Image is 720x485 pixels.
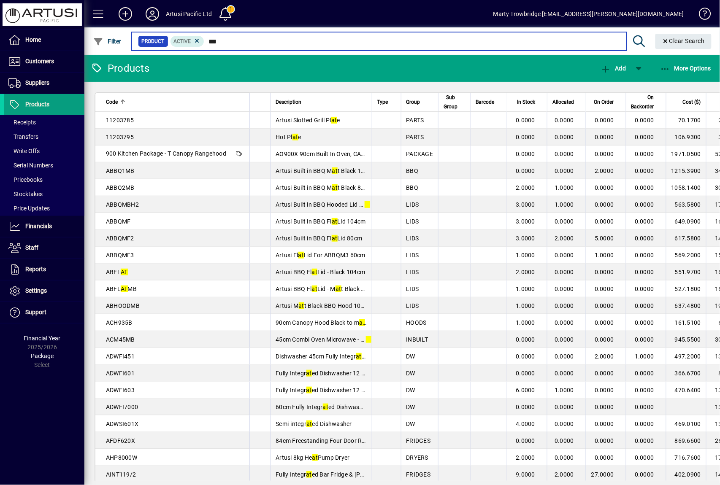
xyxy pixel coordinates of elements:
[121,269,128,275] em: AT
[112,6,139,22] button: Add
[25,101,49,108] span: Products
[555,218,574,225] span: 0.0000
[635,201,654,208] span: 0.0000
[106,387,135,393] span: ADWFI603
[276,235,363,242] span: Artusi Built in BBQ Fl Lid 80cm
[25,223,52,229] span: Financials
[516,252,536,259] span: 1.0000
[8,205,50,212] span: Price Updates
[555,201,574,208] span: 1.0000
[598,61,628,76] button: Add
[8,133,38,140] span: Transfers
[276,134,301,140] span: Hot Pl e
[276,286,380,292] span: Artusi BBQ Fl Lid - M t Black 104cm
[555,353,574,360] span: 0.0000
[555,404,574,410] span: 0.0000
[406,336,428,343] span: INBUILT
[25,287,47,294] span: Settings
[516,387,536,393] span: 6.0000
[4,187,84,201] a: Stocktakes
[25,266,46,272] span: Reports
[106,218,131,225] span: ABBQMF
[635,387,654,393] span: 0.0000
[8,176,43,183] span: Pricebooks
[366,336,372,343] em: at
[516,218,536,225] span: 3.0000
[635,302,654,309] span: 0.0000
[595,319,614,326] span: 0.0000
[516,269,536,275] span: 2.0000
[595,151,614,157] span: 0.0000
[4,259,84,280] a: Reports
[298,252,304,259] em: at
[406,454,429,461] span: DRYERS
[276,302,373,309] span: Artusi M t Black BBQ Hood 104cm
[106,252,134,259] span: ABBQMF3
[516,471,536,478] span: 9.0000
[406,235,419,242] span: LIDS
[595,184,614,191] span: 0.0000
[635,353,654,360] span: 1.0000
[24,335,61,342] span: Financial Year
[4,172,84,187] a: Pricebooks
[406,151,433,157] span: PACKAGE
[666,145,706,162] td: 1971.0500
[635,454,654,461] span: 0.0000
[406,370,416,377] span: DW
[406,201,419,208] span: LIDS
[555,151,574,157] span: 0.0000
[666,314,706,331] td: 161.5100
[106,97,118,107] span: Code
[312,286,318,292] em: at
[299,302,305,309] em: at
[516,319,536,326] span: 1.0000
[306,471,312,478] em: at
[332,167,338,174] em: at
[516,151,536,157] span: 0.0000
[4,302,84,323] a: Support
[595,134,614,140] span: 0.0000
[595,370,614,377] span: 0.0000
[4,129,84,144] a: Transfers
[406,269,419,275] span: LIDS
[276,167,376,174] span: Artusi Built in BBQ M t Black 104cm
[406,97,433,107] div: Group
[516,420,536,427] span: 4.0000
[106,319,133,326] span: ACH935B
[276,269,365,275] span: Artusi BBQ Fl Lid - Black 104cm
[493,7,684,21] div: Marty Trowbridge [EMAIL_ADDRESS][PERSON_NAME][DOMAIN_NAME]
[635,117,654,124] span: 0.0000
[406,471,431,478] span: FRIDGES
[306,420,312,427] em: at
[594,97,614,107] span: On Order
[635,420,654,427] span: 0.0000
[595,117,614,124] span: 0.0000
[631,93,654,111] span: On Backorder
[276,184,373,191] span: Artusi Built in BBQ M t Black 80cm
[406,319,427,326] span: HOODS
[106,201,139,208] span: ABBQMBH2
[595,302,614,309] span: 0.0000
[655,34,712,49] button: Clear
[406,117,424,124] span: PARTS
[595,286,614,292] span: 0.0000
[4,73,84,94] a: Suppliers
[276,420,352,427] span: Semi-integr ed Dishwasher
[31,353,54,359] span: Package
[377,97,396,107] div: Type
[4,201,84,216] a: Price Updates
[555,370,574,377] span: 0.0000
[666,247,706,264] td: 569.2000
[635,218,654,225] span: 0.0000
[406,302,419,309] span: LIDS
[595,336,614,343] span: 0.0000
[555,269,574,275] span: 0.0000
[4,30,84,51] a: Home
[306,370,312,377] em: at
[516,167,536,174] span: 0.0000
[336,286,341,292] em: at
[516,336,536,343] span: 0.0000
[555,184,574,191] span: 1.0000
[635,336,654,343] span: 0.0000
[4,51,84,72] a: Customers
